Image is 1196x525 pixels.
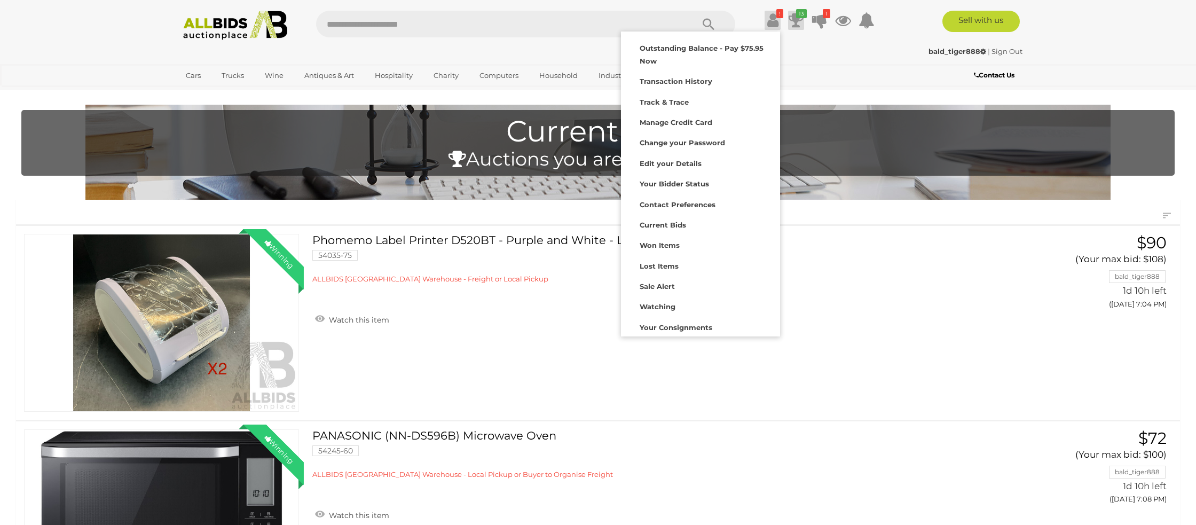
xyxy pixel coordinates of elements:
[27,115,1169,148] h1: Current Bids
[532,67,585,84] a: Household
[992,47,1022,56] a: Sign Out
[788,11,804,30] a: 13
[640,262,679,270] strong: Lost Items
[640,241,680,249] strong: Won Items
[640,159,702,168] strong: Edit your Details
[473,67,525,84] a: Computers
[621,255,780,275] a: Lost Items
[320,234,978,284] a: Phomemo Label Printer D520BT - Purple and White - Lot of 2 54035-75 ALLBIDS [GEOGRAPHIC_DATA] War...
[258,67,290,84] a: Wine
[215,67,251,84] a: Trucks
[621,152,780,173] a: Edit your Details
[942,11,1020,32] a: Sell with us
[640,282,675,291] strong: Sale Alert
[621,131,780,152] a: Change your Password
[682,11,735,37] button: Search
[255,229,304,278] div: Winning
[776,9,783,18] i: !
[1138,428,1167,448] span: $72
[427,67,466,84] a: Charity
[24,234,299,412] a: Winning
[179,84,269,102] a: [GEOGRAPHIC_DATA]
[640,77,712,85] strong: Transaction History
[621,316,780,336] a: Your Consignments
[974,71,1014,79] b: Contact Us
[929,47,988,56] a: bald_tiger888
[621,91,780,111] a: Track & Trace
[1137,233,1167,253] span: $90
[326,315,389,325] span: Watch this item
[368,67,420,84] a: Hospitality
[640,179,709,188] strong: Your Bidder Status
[640,44,764,65] strong: Outstanding Balance - Pay $75.95 Now
[27,149,1169,170] h4: Auctions you are bidding on
[621,295,780,316] a: Watching
[592,67,639,84] a: Industrial
[312,506,392,522] a: Watch this item
[621,234,780,254] a: Won Items
[994,429,1169,510] a: $72 (Your max bid: $100) bald_tiger888 1d 10h left ([DATE] 7:08 PM)
[177,11,293,40] img: Allbids.com.au
[640,200,715,209] strong: Contact Preferences
[812,11,828,30] a: 1
[640,98,689,106] strong: Track & Trace
[796,9,807,18] i: 13
[994,234,1169,314] a: $90 (Your max bid: $108) bald_tiger888 1d 10h left ([DATE] 7:04 PM)
[823,9,830,18] i: 1
[640,221,686,229] strong: Current Bids
[640,323,712,332] strong: Your Consignments
[320,429,978,480] a: PANASONIC (NN-DS596B) Microwave Oven 54245-60 ALLBIDS [GEOGRAPHIC_DATA] Warehouse - Local Pickup ...
[988,47,990,56] span: |
[640,138,725,147] strong: Change your Password
[640,118,712,127] strong: Manage Credit Card
[326,511,389,520] span: Watch this item
[621,70,780,90] a: Transaction History
[621,173,780,193] a: Your Bidder Status
[974,69,1017,81] a: Contact Us
[621,214,780,234] a: Current Bids
[297,67,361,84] a: Antiques & Art
[765,11,781,30] a: !
[255,425,304,474] div: Winning
[621,275,780,295] a: Sale Alert
[312,311,392,327] a: Watch this item
[621,193,780,214] a: Contact Preferences
[640,302,675,311] strong: Watching
[929,47,986,56] strong: bald_tiger888
[179,67,208,84] a: Cars
[621,111,780,131] a: Manage Credit Card
[621,37,780,70] a: Outstanding Balance - Pay $75.95 Now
